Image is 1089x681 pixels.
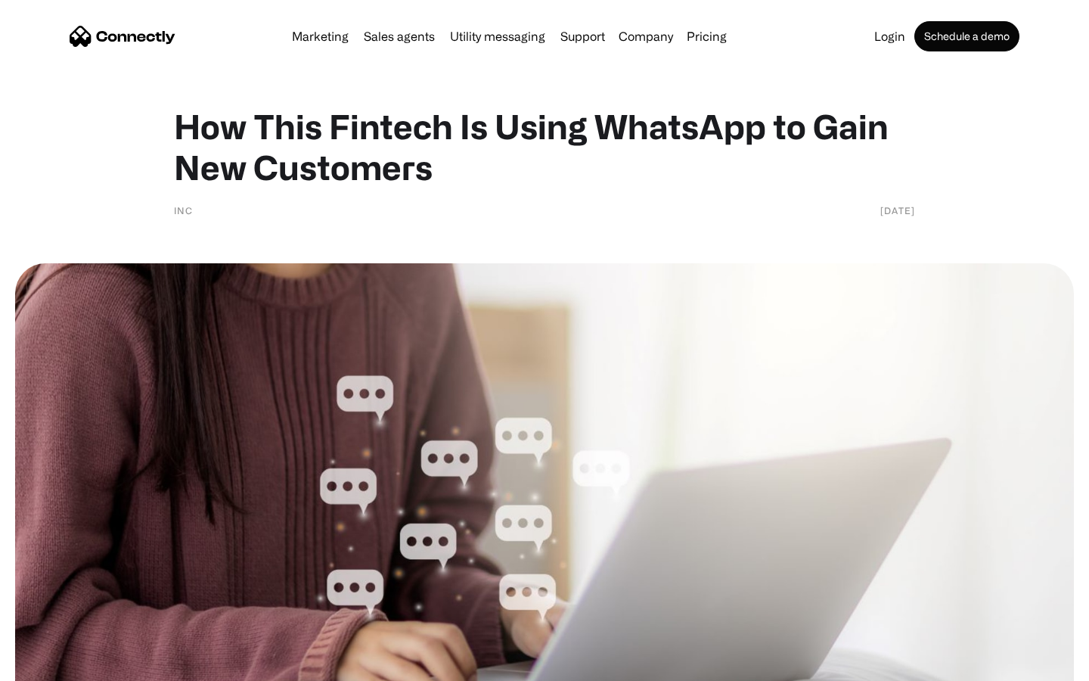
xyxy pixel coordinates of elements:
[30,655,91,676] ul: Language list
[914,21,1019,51] a: Schedule a demo
[174,106,915,188] h1: How This Fintech Is Using WhatsApp to Gain New Customers
[286,30,355,42] a: Marketing
[554,30,611,42] a: Support
[358,30,441,42] a: Sales agents
[174,203,193,218] div: INC
[444,30,551,42] a: Utility messaging
[880,203,915,218] div: [DATE]
[681,30,733,42] a: Pricing
[868,30,911,42] a: Login
[15,655,91,676] aside: Language selected: English
[619,26,673,47] div: Company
